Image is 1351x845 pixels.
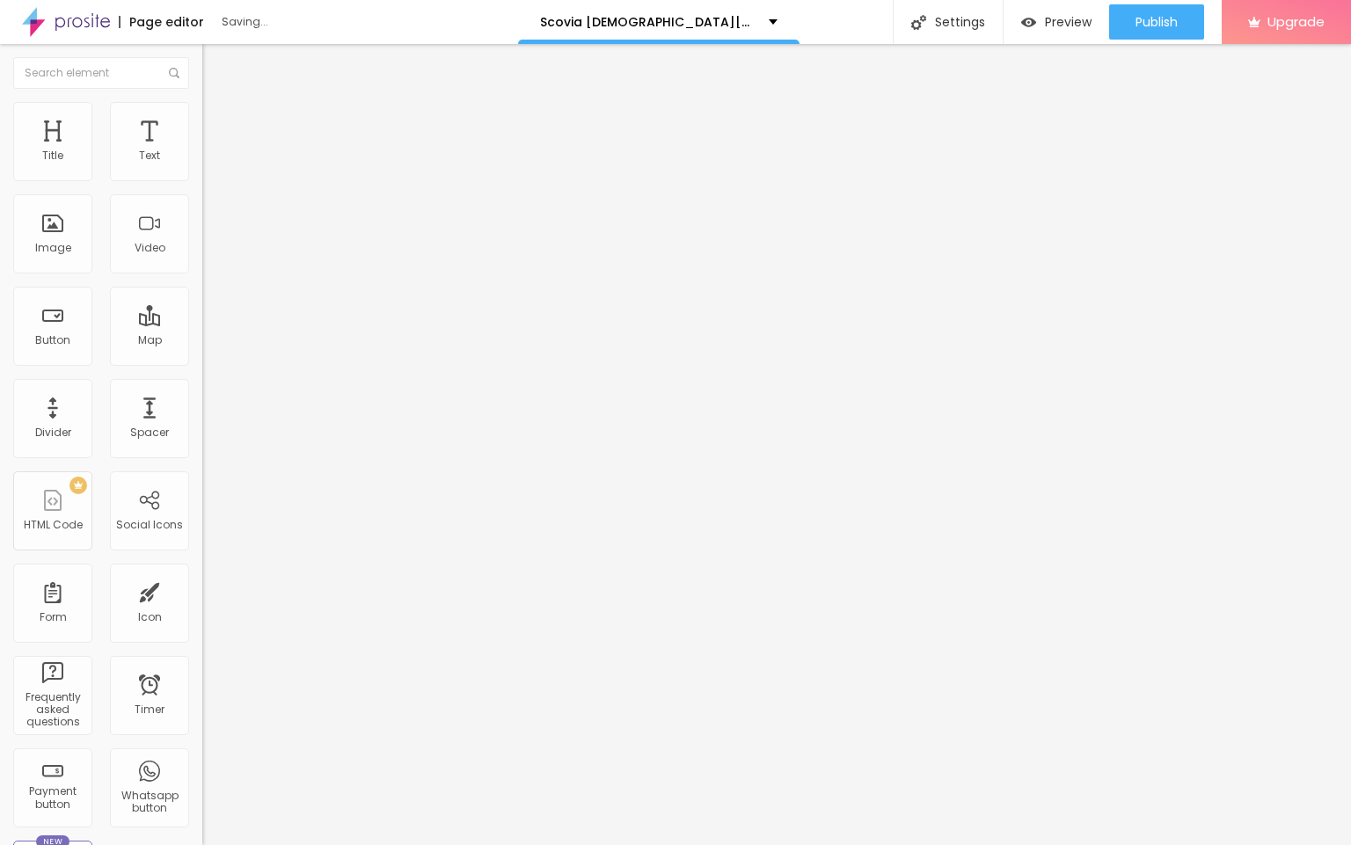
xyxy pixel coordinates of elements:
[222,17,424,27] div: Saving...
[135,703,164,716] div: Timer
[1045,15,1092,29] span: Preview
[169,68,179,78] img: Icone
[138,334,162,346] div: Map
[202,44,1351,845] iframe: Editor
[1021,15,1036,30] img: view-1.svg
[114,790,184,815] div: Whatsapp button
[42,149,63,162] div: Title
[1136,15,1178,29] span: Publish
[18,691,87,729] div: Frequently asked questions
[135,242,165,254] div: Video
[35,426,71,439] div: Divider
[18,785,87,811] div: Payment button
[1004,4,1109,40] button: Preview
[24,519,83,531] div: HTML Code
[116,519,183,531] div: Social Icons
[35,242,71,254] div: Image
[138,611,162,623] div: Icon
[540,16,756,28] p: Scovia [DEMOGRAPHIC_DATA][MEDICAL_DATA] Built for Strength Endurance
[35,334,70,346] div: Button
[139,149,160,162] div: Text
[40,611,67,623] div: Form
[119,16,204,28] div: Page editor
[1267,14,1325,29] span: Upgrade
[130,426,169,439] div: Spacer
[911,15,926,30] img: Icone
[13,57,189,89] input: Search element
[1109,4,1204,40] button: Publish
